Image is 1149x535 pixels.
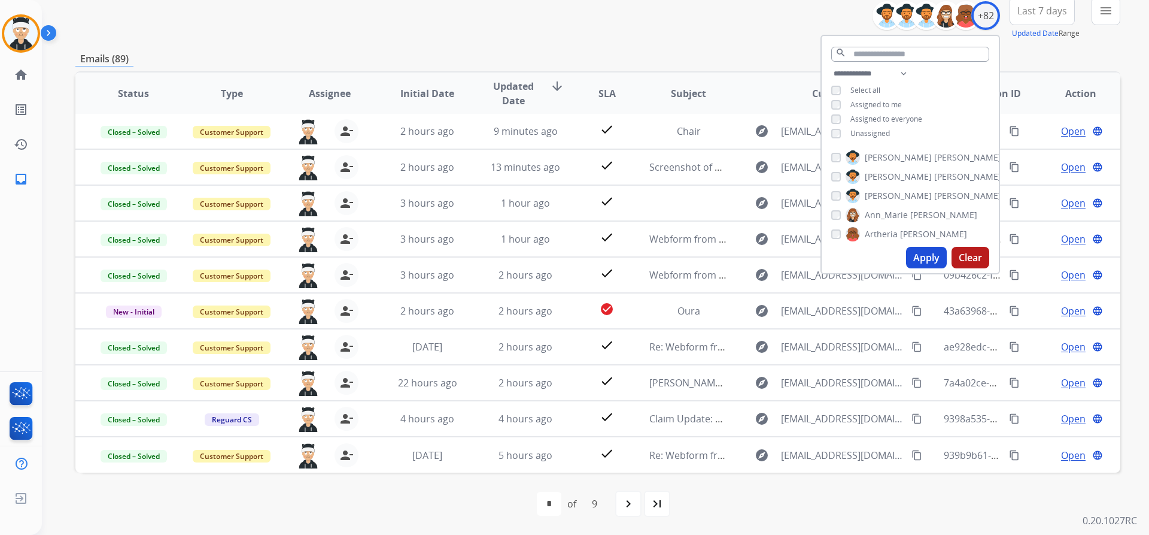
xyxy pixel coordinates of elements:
[1012,28,1080,38] span: Range
[339,376,354,390] mat-icon: person_remove
[865,171,932,183] span: [PERSON_NAME]
[971,1,1000,30] div: +82
[600,338,614,352] mat-icon: check
[400,412,454,425] span: 4 hours ago
[781,124,904,138] span: [EMAIL_ADDRESS][DOMAIN_NAME]
[14,172,28,186] mat-icon: inbox
[900,228,967,240] span: [PERSON_NAME]
[850,128,890,138] span: Unassigned
[1061,196,1086,210] span: Open
[865,209,908,221] span: Ann_Marie
[671,86,706,101] span: Subject
[339,196,354,210] mat-icon: person_remove
[910,209,977,221] span: [PERSON_NAME]
[487,79,541,108] span: Updated Date
[501,232,550,246] span: 1 hour ago
[296,191,320,216] img: agent-avatar
[812,86,859,101] span: Customer
[101,377,167,390] span: Closed – Solved
[193,306,270,318] span: Customer Support
[944,340,1118,353] span: ae928edc-24f3-4fb5-9f42-cdc60308e0f3
[1009,198,1020,208] mat-icon: content_copy
[567,497,576,511] div: of
[193,377,270,390] span: Customer Support
[106,306,162,318] span: New - Initial
[400,86,454,101] span: Initial Date
[677,304,700,318] span: Oura
[400,304,454,318] span: 2 hours ago
[600,266,614,280] mat-icon: check
[193,341,270,354] span: Customer Support
[911,306,922,316] mat-icon: content_copy
[412,340,442,353] span: [DATE]
[400,197,454,210] span: 3 hours ago
[193,198,270,210] span: Customer Support
[1061,412,1086,426] span: Open
[600,122,614,137] mat-icon: check
[339,232,354,246] mat-icon: person_remove
[934,171,1001,183] span: [PERSON_NAME]
[911,270,922,280] mat-icon: content_copy
[781,304,904,318] span: [EMAIL_ADDRESS][DOMAIN_NAME]
[865,152,932,164] span: [PERSON_NAME]
[650,497,664,511] mat-icon: last_page
[781,196,904,210] span: [EMAIL_ADDRESS][DOMAIN_NAME]
[339,124,354,138] mat-icon: person_remove
[755,376,769,390] mat-icon: explore
[600,158,614,173] mat-icon: check
[14,102,28,117] mat-icon: list_alt
[677,125,701,138] span: Chair
[296,155,320,180] img: agent-avatar
[491,161,560,174] span: 13 minutes ago
[1009,450,1020,461] mat-icon: content_copy
[1009,234,1020,244] mat-icon: content_copy
[1061,124,1086,138] span: Open
[101,126,167,138] span: Closed – Solved
[498,268,552,282] span: 2 hours ago
[1061,448,1086,463] span: Open
[911,413,922,424] mat-icon: content_copy
[221,86,243,101] span: Type
[1061,376,1086,390] span: Open
[296,119,320,144] img: agent-avatar
[911,341,922,352] mat-icon: content_copy
[911,377,922,388] mat-icon: content_copy
[498,376,552,389] span: 2 hours ago
[339,268,354,282] mat-icon: person_remove
[1092,234,1103,244] mat-icon: language
[1092,198,1103,208] mat-icon: language
[101,162,167,174] span: Closed – Solved
[1012,29,1059,38] button: Updated Date
[193,270,270,282] span: Customer Support
[296,443,320,468] img: agent-avatar
[296,263,320,288] img: agent-avatar
[755,448,769,463] mat-icon: explore
[101,270,167,282] span: Closed – Solved
[1009,270,1020,280] mat-icon: content_copy
[4,17,38,50] img: avatar
[193,162,270,174] span: Customer Support
[850,85,880,95] span: Select all
[1061,160,1086,174] span: Open
[1022,72,1120,114] th: Action
[755,304,769,318] mat-icon: explore
[952,247,989,268] button: Clear
[1092,306,1103,316] mat-icon: language
[550,79,564,93] mat-icon: arrow_downward
[755,232,769,246] mat-icon: explore
[600,446,614,461] mat-icon: check
[101,450,167,463] span: Closed – Solved
[1083,513,1137,528] p: 0.20.1027RC
[1061,268,1086,282] span: Open
[75,52,133,67] p: Emails (89)
[621,497,636,511] mat-icon: navigate_next
[649,376,764,389] span: [PERSON_NAME] couches
[398,376,457,389] span: 22 hours ago
[296,335,320,360] img: agent-avatar
[755,340,769,354] mat-icon: explore
[865,190,932,202] span: [PERSON_NAME]
[1009,306,1020,316] mat-icon: content_copy
[309,86,351,101] span: Assignee
[582,492,607,516] div: 9
[944,268,1122,282] span: 09b426c2-f02c-4920-b752-b0084faf2de3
